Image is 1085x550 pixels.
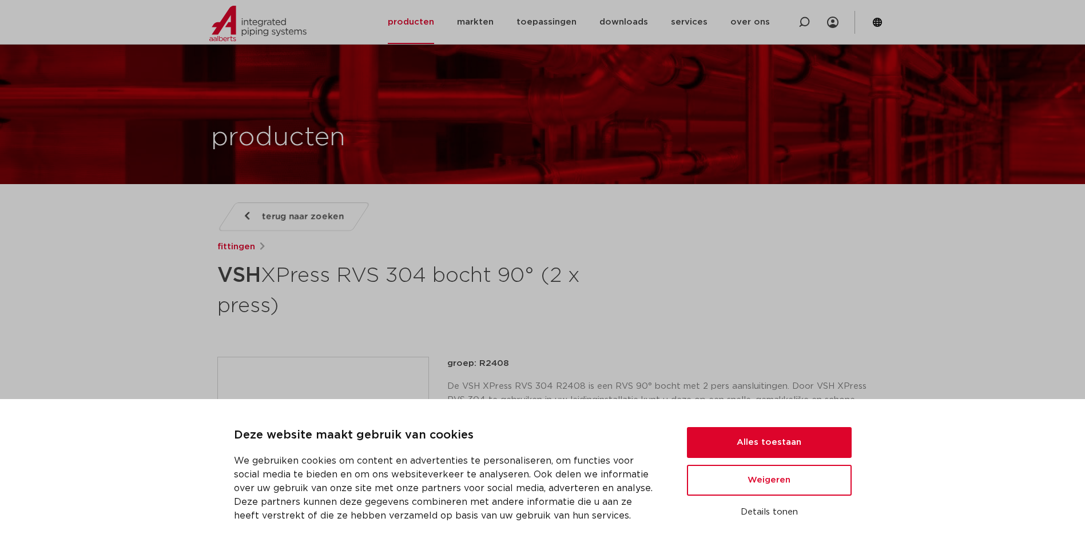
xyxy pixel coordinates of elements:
p: We gebruiken cookies om content en advertenties te personaliseren, om functies voor social media ... [234,454,659,523]
p: Deze website maakt gebruik van cookies [234,427,659,445]
button: Weigeren [687,465,852,496]
span: terug naar zoeken [262,208,344,226]
p: groep: R2408 [447,357,868,370]
a: fittingen [217,240,255,254]
a: terug naar zoeken [217,202,370,231]
button: Details tonen [687,503,852,522]
h1: XPress RVS 304 bocht 90° (2 x press) [217,258,647,320]
button: Alles toestaan [687,427,852,458]
strong: VSH [217,265,261,286]
p: De VSH XPress RVS 304 R2408 is een RVS 90° bocht met 2 pers aansluitingen. Door VSH XPress RVS 30... [447,380,868,435]
h1: producten [211,119,345,156]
